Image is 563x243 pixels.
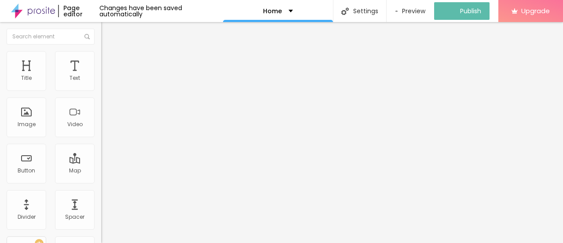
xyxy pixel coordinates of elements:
[65,214,84,220] div: Spacer
[67,121,83,127] div: Video
[395,7,398,15] img: view-1.svg
[341,7,349,15] img: Icone
[7,29,95,45] input: Search element
[18,214,36,220] div: Divider
[434,2,490,20] button: Publish
[402,7,425,15] span: Preview
[387,2,434,20] button: Preview
[58,5,99,17] div: Page editor
[521,7,550,15] span: Upgrade
[69,168,81,174] div: Map
[99,5,223,17] div: Changes have been saved automatically
[18,168,35,174] div: Button
[84,34,90,39] img: Icone
[69,75,80,81] div: Text
[460,7,481,15] span: Publish
[101,22,563,243] iframe: Editor
[263,8,282,14] p: Home
[21,75,32,81] div: Title
[18,121,36,127] div: Image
